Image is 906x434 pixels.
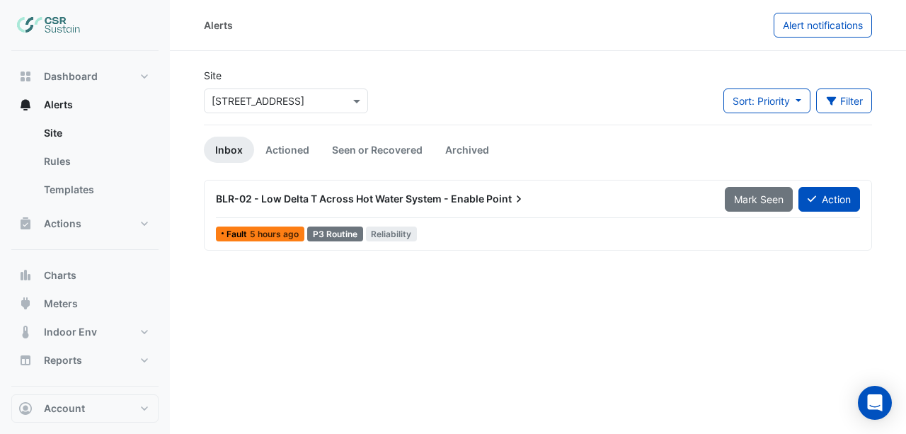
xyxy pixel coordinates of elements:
a: Actioned [254,137,321,163]
span: Meters [44,297,78,311]
a: Seen or Recovered [321,137,434,163]
button: Meters [11,290,159,318]
button: Sort: Priority [723,88,810,113]
app-icon: Reports [18,353,33,367]
div: Alerts [204,18,233,33]
button: Actions [11,210,159,238]
span: Fault [226,230,250,239]
label: Site [204,68,222,83]
div: P3 Routine [307,227,363,241]
span: Account [44,401,85,416]
app-icon: Charts [18,268,33,282]
span: Reports [44,353,82,367]
span: Charts [44,268,76,282]
button: Account [11,394,159,423]
div: Alerts [11,119,159,210]
span: Mark Seen [734,193,784,205]
button: Action [798,187,860,212]
button: Mark Seen [725,187,793,212]
span: Tue 09-Sep-2025 06:45 IST [250,229,299,239]
button: Indoor Env [11,318,159,346]
button: Alert notifications [774,13,872,38]
span: Alert notifications [783,19,863,31]
a: Site [33,119,159,147]
a: Rules [33,147,159,176]
button: Charts [11,261,159,290]
span: Sort: Priority [733,95,790,107]
span: Alerts [44,98,73,112]
app-icon: Alerts [18,98,33,112]
app-icon: Dashboard [18,69,33,84]
div: Open Intercom Messenger [858,386,892,420]
span: Dashboard [44,69,98,84]
span: Indoor Env [44,325,97,339]
span: BLR-02 - Low Delta T Across Hot Water System - Enable [216,193,484,205]
app-icon: Meters [18,297,33,311]
button: Dashboard [11,62,159,91]
span: Actions [44,217,81,231]
button: Reports [11,346,159,375]
button: Alerts [11,91,159,119]
span: Point [486,192,526,206]
a: Archived [434,137,500,163]
button: Filter [816,88,873,113]
img: Company Logo [17,11,81,40]
app-icon: Actions [18,217,33,231]
span: Reliability [366,227,418,241]
a: Inbox [204,137,254,163]
a: Templates [33,176,159,204]
app-icon: Indoor Env [18,325,33,339]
